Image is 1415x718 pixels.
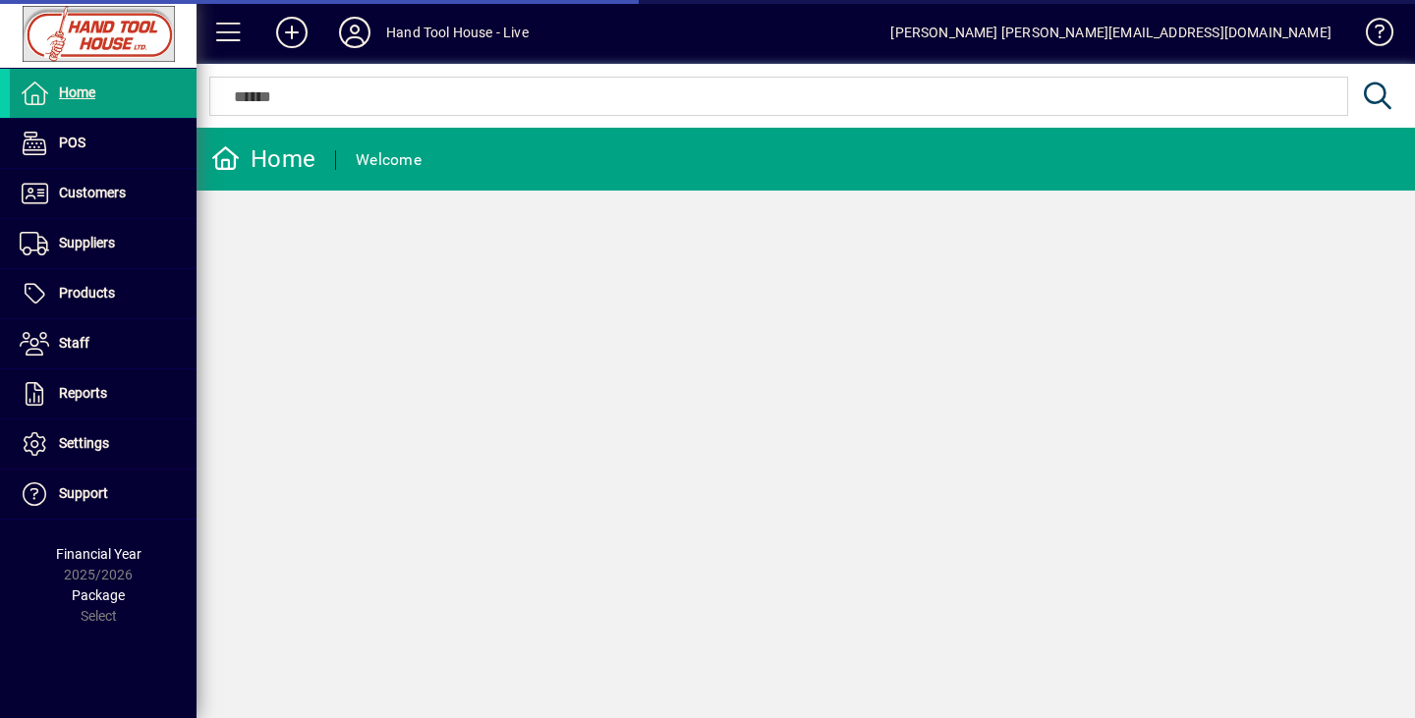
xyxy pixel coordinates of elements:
[323,15,386,50] button: Profile
[386,17,529,48] div: Hand Tool House - Live
[72,587,125,603] span: Package
[10,269,197,318] a: Products
[10,469,197,519] a: Support
[59,135,85,150] span: POS
[890,17,1331,48] div: [PERSON_NAME] [PERSON_NAME][EMAIL_ADDRESS][DOMAIN_NAME]
[356,144,422,176] div: Welcome
[59,185,126,200] span: Customers
[260,15,323,50] button: Add
[59,285,115,301] span: Products
[59,435,109,451] span: Settings
[10,319,197,368] a: Staff
[59,335,89,351] span: Staff
[59,385,107,401] span: Reports
[10,119,197,168] a: POS
[10,219,197,268] a: Suppliers
[10,369,197,418] a: Reports
[10,169,197,218] a: Customers
[59,235,115,250] span: Suppliers
[1351,4,1390,68] a: Knowledge Base
[59,84,95,100] span: Home
[59,485,108,501] span: Support
[10,419,197,469] a: Settings
[56,546,141,562] span: Financial Year
[211,143,315,175] div: Home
